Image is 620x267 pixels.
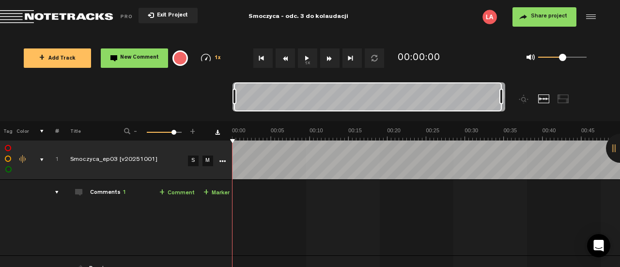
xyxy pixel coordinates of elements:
[44,121,59,141] th: #
[320,48,340,68] button: Fast Forward
[39,54,45,62] span: +
[189,127,197,133] span: +
[482,10,497,24] img: letters
[159,189,165,197] span: +
[15,121,29,141] th: Color
[59,121,111,141] th: Title
[512,7,576,27] button: Share project
[192,54,230,62] div: 1x
[365,48,384,68] button: Loop
[217,156,227,165] a: More
[159,188,195,199] a: Comment
[39,56,76,62] span: Add Track
[203,188,230,199] a: Marker
[120,55,159,61] span: New Comment
[276,48,295,68] button: Rewind
[587,234,610,257] div: Open Intercom Messenger
[24,48,91,68] button: +Add Track
[132,127,139,133] span: -
[16,155,31,164] div: Change the color of the waveform
[253,48,273,68] button: Go to beginning
[70,156,196,165] div: Click to edit the title
[298,48,317,68] button: 1x
[44,180,59,256] td: comments
[531,14,567,19] span: Share project
[188,156,199,166] a: S
[29,141,44,180] td: comments, stamps & drawings
[90,189,126,197] div: Comments
[202,156,213,166] a: M
[215,56,221,61] span: 1x
[59,141,185,180] td: Click to edit the title Smoczyca_ep03 [v20251001]
[201,54,211,62] img: speedometer.svg
[15,141,29,180] td: Change the color of the waveform
[398,51,440,65] div: 00:00:00
[31,155,46,165] div: comments, stamps & drawings
[101,48,168,68] button: New Comment
[203,189,209,197] span: +
[172,50,188,66] div: {{ tooltip_message }}
[342,48,362,68] button: Go to end
[139,8,198,23] button: Exit Project
[46,188,61,197] div: comments
[46,156,61,165] div: Click to change the order number
[123,190,126,196] span: 1
[215,130,220,135] a: Download comments
[154,13,188,18] span: Exit Project
[44,141,59,180] td: Click to change the order number 1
